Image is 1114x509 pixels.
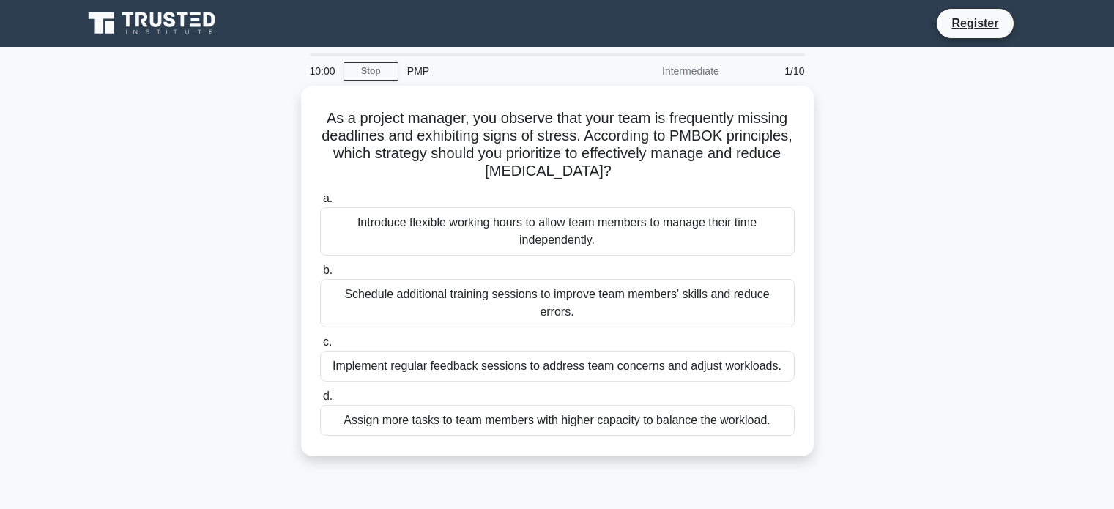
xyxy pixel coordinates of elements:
[319,109,796,181] h5: As a project manager, you observe that your team is frequently missing deadlines and exhibiting s...
[600,56,728,86] div: Intermediate
[320,351,795,382] div: Implement regular feedback sessions to address team concerns and adjust workloads.
[323,264,333,276] span: b.
[398,56,600,86] div: PMP
[728,56,814,86] div: 1/10
[323,390,333,402] span: d.
[320,207,795,256] div: Introduce flexible working hours to allow team members to manage their time independently.
[323,192,333,204] span: a.
[320,279,795,327] div: Schedule additional training sessions to improve team members' skills and reduce errors.
[323,335,332,348] span: c.
[943,14,1007,32] a: Register
[320,405,795,436] div: Assign more tasks to team members with higher capacity to balance the workload.
[301,56,344,86] div: 10:00
[344,62,398,81] a: Stop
